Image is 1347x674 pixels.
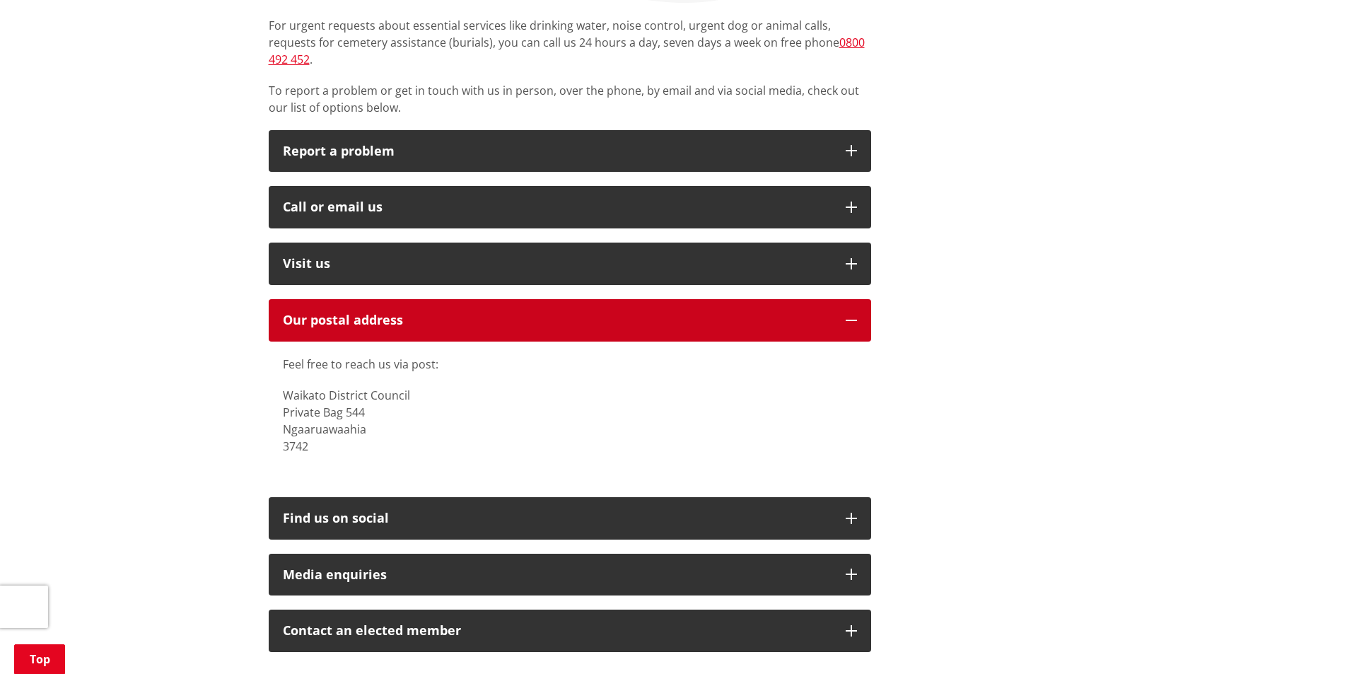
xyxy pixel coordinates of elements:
h2: Our postal address [283,313,832,327]
button: Media enquiries [269,554,871,596]
a: 0800 492 452 [269,35,865,67]
p: Feel free to reach us via post: [283,356,857,373]
div: Find us on social [283,511,832,525]
button: Contact an elected member [269,610,871,652]
p: Report a problem [283,144,832,158]
button: Call or email us [269,186,871,228]
p: For urgent requests about essential services like drinking water, noise control, urgent dog or an... [269,17,871,68]
button: Visit us [269,243,871,285]
iframe: Messenger Launcher [1282,615,1333,666]
div: Call or email us [283,200,832,214]
p: Contact an elected member [283,624,832,638]
button: Our postal address [269,299,871,342]
p: To report a problem or get in touch with us in person, over the phone, by email and via social me... [269,82,871,116]
p: Waikato District Council Private Bag 544 Ngaaruawaahia 3742 [283,387,857,455]
button: Find us on social [269,497,871,540]
button: Report a problem [269,130,871,173]
div: Media enquiries [283,568,832,582]
a: Top [14,644,65,674]
p: Visit us [283,257,832,271]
